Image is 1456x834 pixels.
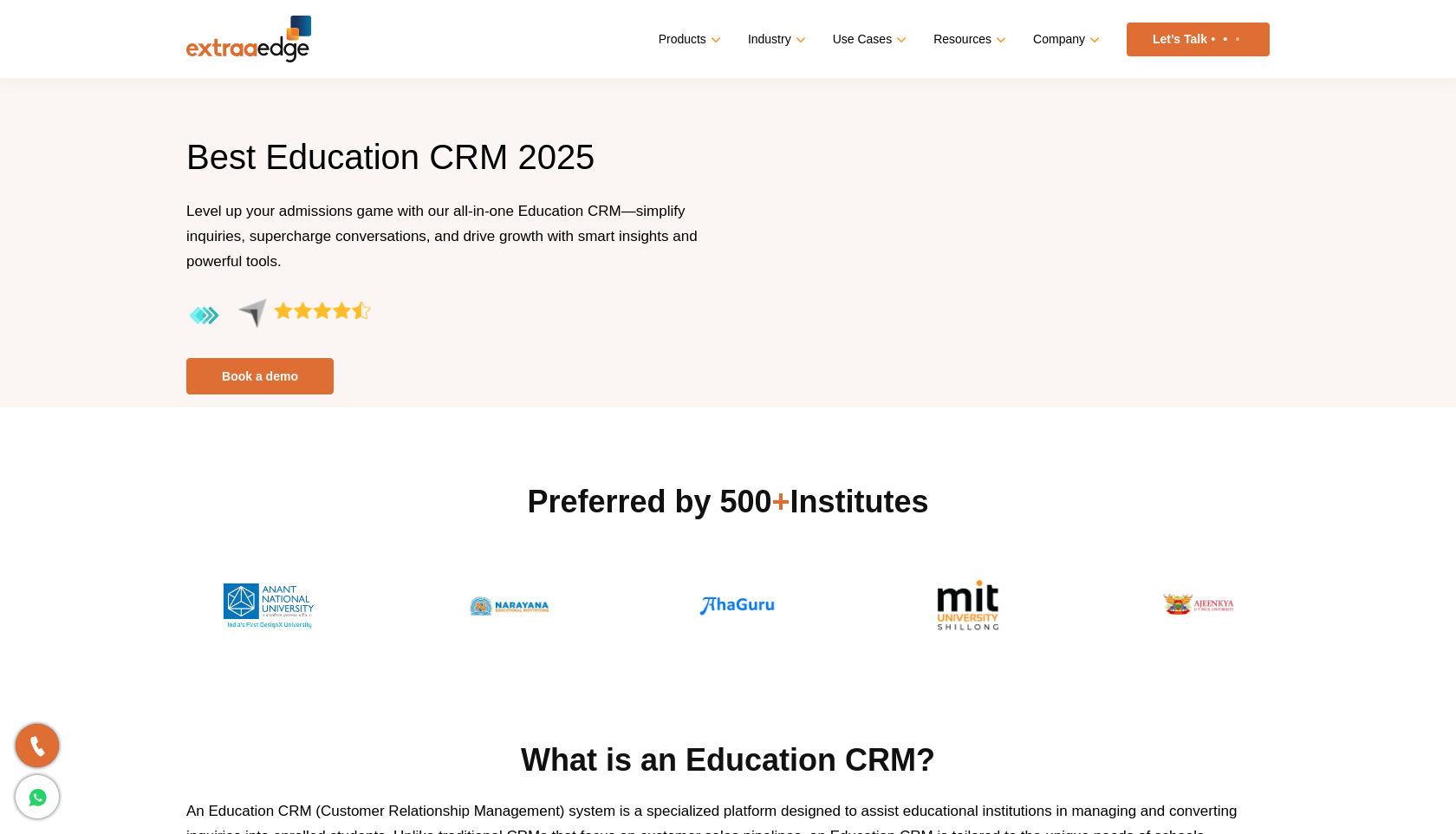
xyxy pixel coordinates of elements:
[1033,27,1096,52] a: Company
[1127,23,1270,56] a: Let’s Talk
[186,134,715,199] h1: Best Education CRM 2025
[748,27,803,52] a: Industry
[659,27,718,52] a: Products
[833,27,903,52] a: Use Cases
[772,484,790,519] span: +
[186,203,698,270] span: Level up your admissions game with our all-in-one Education CRM—simplify inquiries, supercharge c...
[186,358,334,394] a: Book a demo
[186,481,1270,523] h2: Preferred by 500 Institutes
[186,740,1270,781] h2: What is an Education CRM?
[933,27,1003,52] a: Resources
[186,298,371,334] img: aggregate-rating-by-users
